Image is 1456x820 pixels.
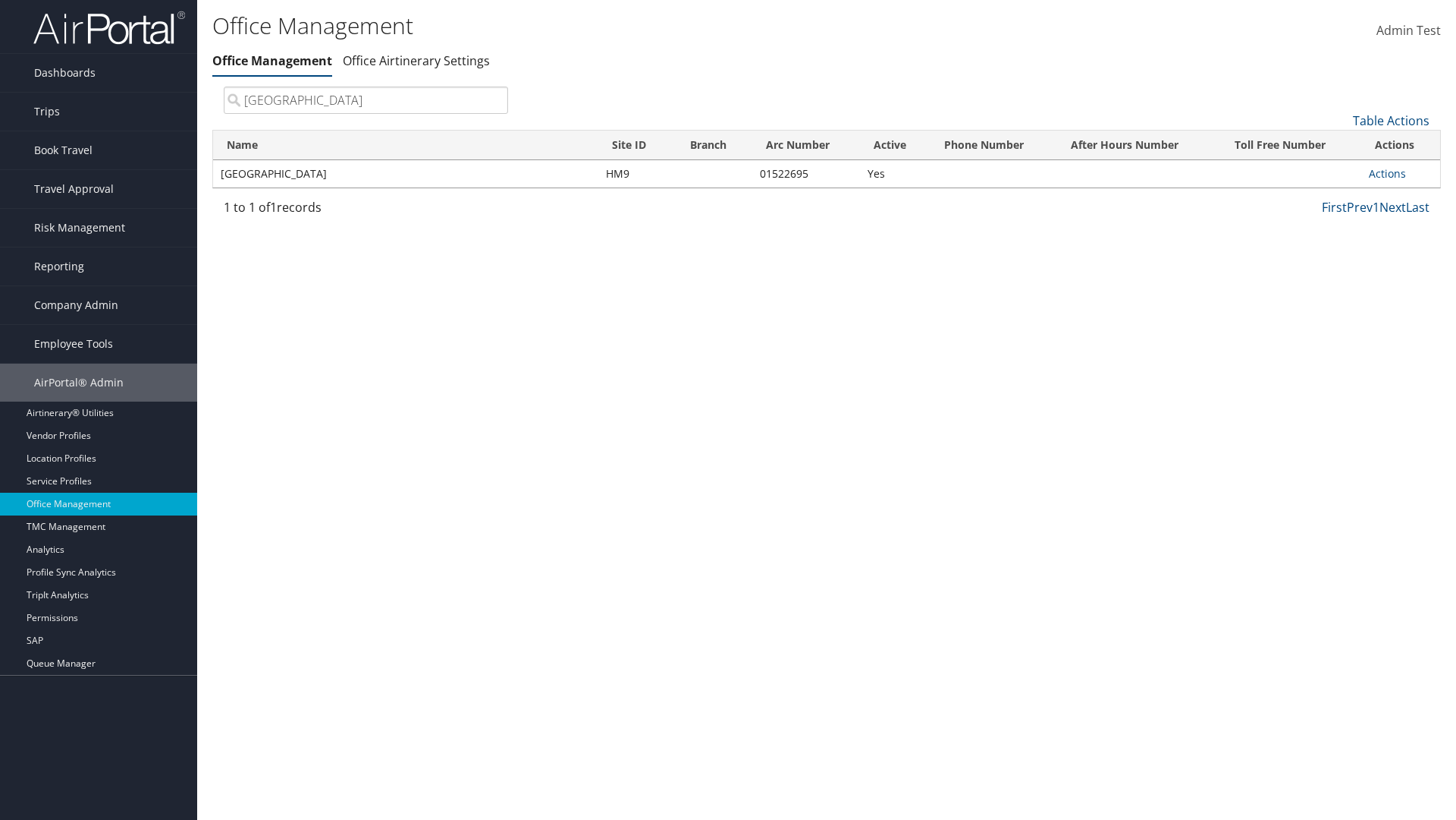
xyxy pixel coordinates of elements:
th: Active: activate to sort column ascending [860,131,931,160]
div: 1 to 1 of records [224,198,508,224]
th: Arc Number: activate to sort column ascending [752,131,860,160]
th: Name: activate to sort column ascending [213,131,598,160]
span: Reporting [34,248,84,285]
img: airportal-logo.png [33,10,185,46]
span: Employee Tools [34,325,113,363]
a: Office Management [212,52,332,69]
a: 1 [1373,199,1379,216]
input: Search [224,87,508,114]
th: Phone Number: activate to sort column ascending [930,131,1057,160]
span: Risk Management [34,209,125,247]
td: [GEOGRAPHIC_DATA] [213,160,598,188]
th: Branch: activate to sort column ascending [676,131,752,160]
span: 1 [270,199,277,216]
a: Next [1379,199,1406,216]
a: Table Actions [1353,112,1429,129]
span: Trips [34,93,60,131]
a: Last [1406,199,1429,216]
a: Actions [1369,166,1406,181]
span: Company Admin [34,286,118,324]
th: Toll Free Number: activate to sort column ascending [1221,131,1361,160]
a: First [1322,199,1347,216]
th: Site ID: activate to sort column ascending [598,131,676,160]
th: Actions [1361,131,1440,160]
a: Prev [1347,199,1373,216]
h1: Office Management [212,10,1031,42]
td: HM9 [598,160,676,188]
span: Travel Approval [34,170,114,208]
a: Office Airtinerary Settings [343,52,490,69]
a: Admin Test [1376,8,1441,55]
span: Book Travel [34,131,93,169]
td: Yes [860,160,931,188]
td: 01522695 [752,160,860,188]
span: Admin Test [1376,22,1441,39]
span: Dashboards [34,54,96,92]
span: AirPortal® Admin [34,364,124,402]
th: After Hours Number: activate to sort column ascending [1057,131,1221,160]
